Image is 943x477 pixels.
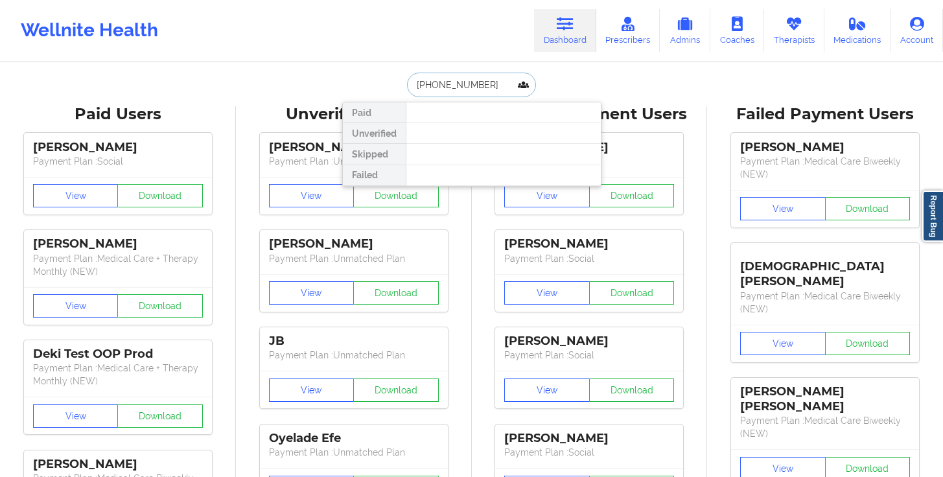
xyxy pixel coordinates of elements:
a: Medications [824,9,891,52]
div: Deki Test OOP Prod [33,347,203,362]
div: Paid [343,102,406,123]
button: Download [117,294,203,318]
button: Download [353,378,439,402]
button: View [33,184,119,207]
p: Payment Plan : Medical Care + Therapy Monthly (NEW) [33,252,203,278]
p: Payment Plan : Social [504,349,674,362]
button: Download [589,281,675,305]
a: Report Bug [922,191,943,242]
div: [PERSON_NAME] [504,431,674,446]
button: Download [353,281,439,305]
a: Admins [660,9,710,52]
div: Failed Payment Users [716,104,934,124]
button: View [33,404,119,428]
p: Payment Plan : Unmatched Plan [269,155,439,168]
button: View [269,378,355,402]
button: Download [117,404,203,428]
p: Payment Plan : Medical Care + Therapy Monthly (NEW) [33,362,203,388]
p: Payment Plan : Social [504,252,674,265]
div: [PERSON_NAME] [504,237,674,251]
button: Download [825,332,911,355]
a: Prescribers [596,9,660,52]
p: Payment Plan : Unmatched Plan [269,349,439,362]
div: Paid Users [9,104,227,124]
a: Dashboard [534,9,596,52]
button: View [269,281,355,305]
div: Unverified Users [245,104,463,124]
div: [PERSON_NAME] [740,140,910,155]
button: View [740,197,826,220]
p: Payment Plan : Social [33,155,203,168]
div: Unverified [343,123,406,144]
div: Failed [343,165,406,186]
div: [PERSON_NAME] [33,140,203,155]
div: [PERSON_NAME] [33,237,203,251]
button: View [740,332,826,355]
div: [PERSON_NAME] [269,237,439,251]
p: Payment Plan : Unmatched Plan [269,446,439,459]
div: JB [269,334,439,349]
button: Download [117,184,203,207]
p: Payment Plan : Unmatched Plan [269,252,439,265]
p: Payment Plan : Medical Care Biweekly (NEW) [740,414,910,440]
div: [PERSON_NAME] [504,334,674,349]
button: View [504,281,590,305]
button: Download [589,378,675,402]
button: Download [825,197,911,220]
p: Payment Plan : Social [504,446,674,459]
p: Payment Plan : Medical Care Biweekly (NEW) [740,155,910,181]
a: Account [891,9,943,52]
button: View [504,184,590,207]
div: [PERSON_NAME] [269,140,439,155]
a: Therapists [764,9,824,52]
div: [PERSON_NAME] [33,457,203,472]
button: View [33,294,119,318]
button: View [504,378,590,402]
button: Download [353,184,439,207]
button: View [269,184,355,207]
div: [DEMOGRAPHIC_DATA][PERSON_NAME] [740,250,910,289]
button: Download [589,184,675,207]
div: Skipped [343,144,406,165]
div: [PERSON_NAME] [PERSON_NAME] [740,384,910,414]
p: Payment Plan : Medical Care Biweekly (NEW) [740,290,910,316]
a: Coaches [710,9,764,52]
div: Oyelade Efe [269,431,439,446]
